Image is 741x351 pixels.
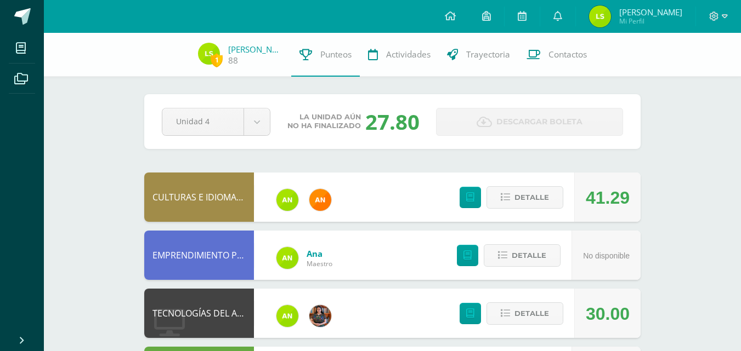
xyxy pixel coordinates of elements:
[619,16,682,26] span: Mi Perfil
[162,108,270,135] a: Unidad 4
[307,259,332,268] span: Maestro
[619,7,682,18] span: [PERSON_NAME]
[487,186,563,209] button: Detalle
[309,189,331,211] img: fc6731ddebfef4a76f049f6e852e62c4.png
[144,231,254,280] div: EMPRENDIMIENTO PARA LA PRODUCTIVIDAD
[514,187,549,208] span: Detalle
[487,302,563,325] button: Detalle
[198,43,220,65] img: 8e31b0956417436b50b87adc4ec29d76.png
[466,49,510,60] span: Trayectoria
[512,245,546,266] span: Detalle
[309,305,331,327] img: 60a759e8b02ec95d430434cf0c0a55c7.png
[320,49,352,60] span: Punteos
[586,289,630,338] div: 30.00
[287,113,361,130] span: La unidad aún no ha finalizado
[514,303,549,324] span: Detalle
[496,108,582,135] span: Descargar boleta
[211,53,223,67] span: 1
[276,189,298,211] img: 122d7b7bf6a5205df466ed2966025dea.png
[548,49,587,60] span: Contactos
[583,251,630,260] span: No disponible
[228,55,238,66] a: 88
[176,108,230,134] span: Unidad 4
[360,33,439,77] a: Actividades
[228,44,283,55] a: [PERSON_NAME]
[589,5,611,27] img: 8e31b0956417436b50b87adc4ec29d76.png
[518,33,595,77] a: Contactos
[276,247,298,269] img: 122d7b7bf6a5205df466ed2966025dea.png
[144,172,254,222] div: CULTURAS E IDIOMAS MAYAS, GARÍFUNA O XINCA
[276,305,298,327] img: 122d7b7bf6a5205df466ed2966025dea.png
[307,248,332,259] a: Ana
[484,244,561,267] button: Detalle
[291,33,360,77] a: Punteos
[586,173,630,222] div: 41.29
[144,289,254,338] div: TECNOLOGÍAS DEL APRENDIZAJE Y LA COMUNICACIÓN
[365,107,420,136] div: 27.80
[386,49,431,60] span: Actividades
[439,33,518,77] a: Trayectoria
